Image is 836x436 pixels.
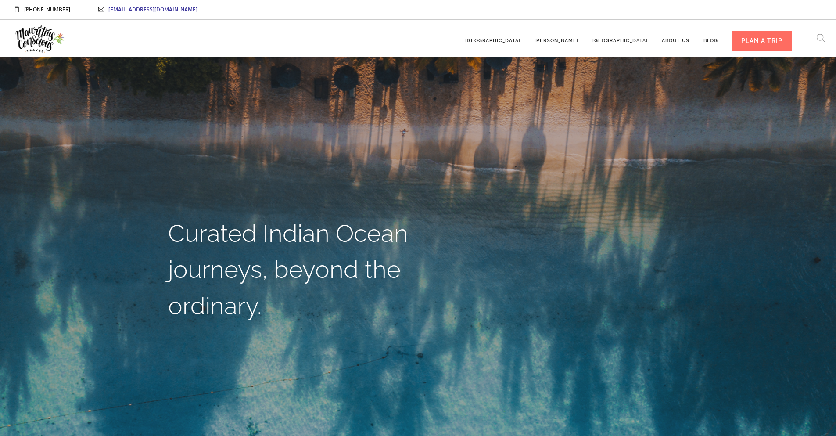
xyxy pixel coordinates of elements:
span: [PHONE_NUMBER] [24,6,70,13]
a: Blog [703,25,718,49]
div: PLAN A TRIP [732,31,792,51]
h1: Curated Indian Ocean journeys, beyond the ordinary. [168,216,412,324]
img: Mauritius Conscious Travel [14,22,65,55]
a: [GEOGRAPHIC_DATA] [465,25,520,49]
a: [PERSON_NAME] [535,25,578,49]
a: PLAN A TRIP [732,25,792,49]
a: About us [662,25,689,49]
a: [GEOGRAPHIC_DATA] [592,25,648,49]
a: [EMAIL_ADDRESS][DOMAIN_NAME] [108,6,197,13]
